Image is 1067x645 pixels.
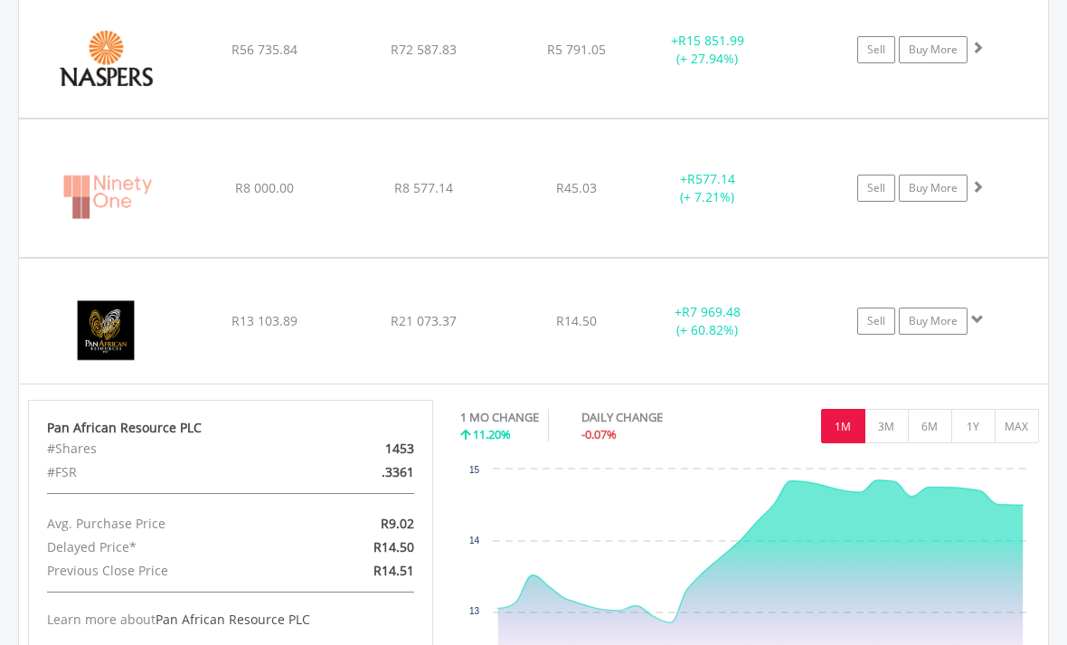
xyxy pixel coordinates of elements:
[28,282,184,380] img: EQU.ZA.PAN.png
[391,42,457,59] span: R72 587.83
[373,563,414,580] span: R14.51
[951,410,996,444] button: 1Y
[33,513,297,536] div: Avg. Purchase Price
[857,175,895,203] a: Sell
[682,304,741,321] span: R7 969.48
[581,410,726,427] div: DAILY CHANGE
[33,560,297,583] div: Previous Close Price
[899,37,968,64] a: Buy More
[581,427,617,443] span: -0.07%
[899,308,968,336] a: Buy More
[473,427,511,443] span: 11.20%
[687,171,735,188] span: R577.14
[33,438,297,461] div: #Shares
[231,42,297,59] span: R56 735.84
[908,410,952,444] button: 6M
[469,607,480,617] text: 13
[639,33,776,69] div: + (+ 27.94%)
[639,171,776,207] div: + (+ 7.21%)
[460,410,539,427] div: 1 MO CHANGE
[297,461,428,485] div: .3361
[33,536,297,560] div: Delayed Price*
[394,180,453,197] span: R8 577.14
[899,175,968,203] a: Buy More
[857,308,895,336] a: Sell
[47,420,414,438] div: Pan African Resource PLC
[391,313,457,330] span: R21 073.37
[47,612,414,630] div: Learn more about
[864,410,909,444] button: 3M
[857,37,895,64] a: Sell
[469,536,480,546] text: 14
[33,461,297,485] div: #FSR
[995,410,1039,444] button: MAX
[235,180,294,197] span: R8 000.00
[678,33,744,50] span: R15 851.99
[821,410,865,444] button: 1M
[28,143,184,253] img: EQU.ZA.N91.png
[231,313,297,330] span: R13 103.89
[381,516,414,533] span: R9.02
[297,438,428,461] div: 1453
[556,313,597,330] span: R14.50
[469,466,480,476] text: 15
[556,180,597,197] span: R45.03
[373,539,414,556] span: R14.50
[28,5,184,113] img: EQU.ZA.NPN.png
[547,42,606,59] span: R5 791.05
[639,304,776,340] div: + (+ 60.82%)
[156,612,310,629] span: Pan African Resource PLC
